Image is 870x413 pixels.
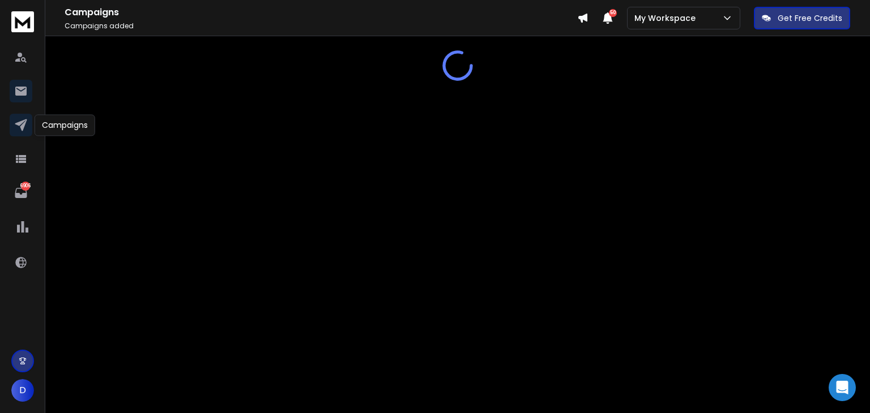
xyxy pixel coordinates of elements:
p: My Workspace [634,12,700,24]
p: 6906 [21,182,30,191]
button: D [11,379,34,402]
span: 50 [609,9,617,17]
a: 6906 [10,182,32,204]
img: logo [11,11,34,32]
button: Get Free Credits [754,7,850,29]
p: Get Free Credits [778,12,842,24]
div: Campaigns [35,114,95,136]
div: Open Intercom Messenger [829,374,856,401]
h1: Campaigns [65,6,577,19]
p: Campaigns added [65,21,577,31]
